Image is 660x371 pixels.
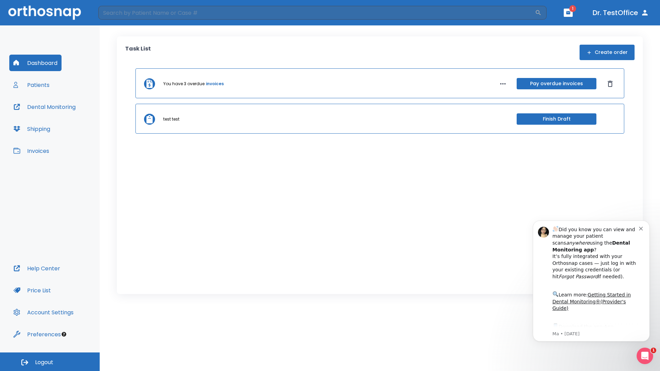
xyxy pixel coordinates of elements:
[8,5,81,20] img: Orthosnap
[9,55,62,71] button: Dashboard
[163,116,179,122] p: test test
[517,113,596,125] button: Finish Draft
[9,326,65,342] button: Preferences
[590,7,652,19] button: Dr. TestOffice
[605,78,616,89] button: Dismiss
[125,45,151,60] p: Task List
[9,77,54,93] button: Patients
[9,260,64,277] button: Help Center
[637,348,653,364] iframe: Intercom live chat
[517,78,596,89] button: Pay overdue invoices
[580,45,635,60] button: Create order
[98,6,535,20] input: Search by Patient Name or Case #
[61,331,67,337] div: Tooltip anchor
[9,304,78,321] button: Account Settings
[9,121,54,137] button: Shipping
[569,5,576,12] span: 1
[522,212,660,368] iframe: Intercom notifications message
[35,359,53,366] span: Logout
[9,282,55,299] button: Price List
[651,348,656,353] span: 1
[9,143,53,159] button: Invoices
[206,81,224,87] a: invoices
[9,99,80,115] button: Dental Monitoring
[163,81,205,87] p: You have 3 overdue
